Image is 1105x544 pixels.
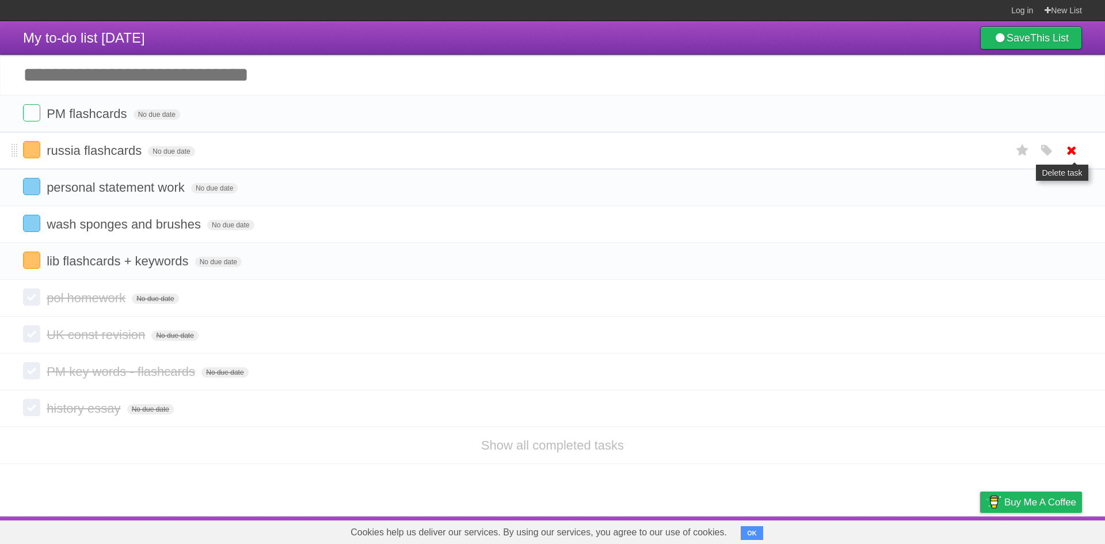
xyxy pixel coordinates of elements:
[741,526,763,540] button: OK
[47,143,144,158] span: russia flashcards
[827,519,851,541] a: About
[23,30,145,45] span: My to-do list [DATE]
[23,178,40,195] label: Done
[1009,519,1082,541] a: Suggest a feature
[207,220,254,230] span: No due date
[201,367,248,378] span: No due date
[148,146,195,157] span: No due date
[127,404,174,414] span: No due date
[23,215,40,232] label: Done
[481,438,624,452] a: Show all completed tasks
[47,401,123,416] span: history essay
[47,180,188,195] span: personal statement work
[23,104,40,121] label: Done
[23,399,40,416] label: Done
[132,294,178,304] span: No due date
[926,519,951,541] a: Terms
[965,519,995,541] a: Privacy
[47,106,129,121] span: PM flashcards
[986,492,1001,512] img: Buy me a coffee
[23,325,40,343] label: Done
[47,291,128,305] span: pol homework
[1012,141,1034,160] label: Star task
[23,252,40,269] label: Done
[23,141,40,158] label: Done
[23,362,40,379] label: Done
[1004,492,1076,512] span: Buy me a coffee
[339,521,738,544] span: Cookies help us deliver our services. By using our services, you agree to our use of cookies.
[1030,32,1069,44] b: This List
[195,257,242,267] span: No due date
[134,109,180,120] span: No due date
[865,519,912,541] a: Developers
[980,26,1082,50] a: SaveThis List
[151,330,198,341] span: No due date
[191,183,238,193] span: No due date
[980,492,1082,513] a: Buy me a coffee
[47,254,191,268] span: lib flashcards + keywords
[47,217,204,231] span: wash sponges and brushes
[47,364,198,379] span: PM key words - flashcards
[23,288,40,306] label: Done
[47,328,148,342] span: UK const revision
